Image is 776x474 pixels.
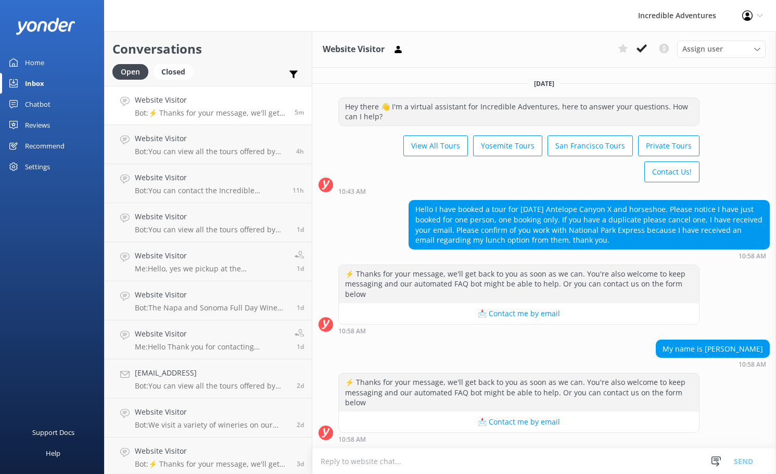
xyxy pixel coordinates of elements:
div: Oct 06 2025 09:58am (UTC -07:00) America/Los_Angeles [338,327,699,334]
div: ⚡ Thanks for your message, we'll get back to you as soon as we can. You're also welcome to keep m... [339,373,699,411]
h4: Website Visitor [135,133,288,144]
strong: 10:43 AM [338,189,366,195]
strong: 10:58 AM [739,361,766,368]
h3: Website Visitor [323,43,385,56]
p: Bot: You can contact the Incredible Adventures team at [PHONE_NUMBER], or by emailing [EMAIL_ADDR... [135,186,285,195]
h4: Website Visitor [135,94,287,106]
span: Oct 06 2025 09:58am (UTC -07:00) America/Los_Angeles [295,108,304,117]
div: Hello I have booked a tour for [DATE] Antelope Canyon X and horseshoe. Please notice I have just ... [409,201,769,248]
p: Me: Hello, yes we pickup at the [GEOGRAPHIC_DATA] for our [GEOGRAPHIC_DATA] Tours. [135,264,287,273]
p: Bot: You can view all the tours offered by Incredible Adventures at the following link: [URL][DOM... [135,147,288,156]
p: Me: Hello Thank you for contacting Incredible Adventures. Right now instead of [PERSON_NAME][GEOG... [135,342,287,352]
div: Help [46,443,60,464]
button: Private Tours [638,135,699,156]
a: Website VisitorBot:The Napa and Sonoma Full Day Wine Tasting Tour is 8 hours long. It provides do... [105,281,312,320]
a: Website VisitorBot:⚡ Thanks for your message, we'll get back to you as soon as we can. You're als... [105,86,312,125]
span: Oct 03 2025 07:02pm (UTC -07:00) America/Los_Angeles [297,420,304,429]
h2: Conversations [112,39,304,59]
div: Closed [154,64,193,80]
p: Bot: You can view all the tours offered by Incredible Adventures at the following link: [URL][DOM... [135,381,289,391]
span: Oct 04 2025 08:28am (UTC -07:00) America/Los_Angeles [297,381,304,390]
div: Inbox [25,73,44,94]
strong: 10:58 AM [338,328,366,334]
div: Home [25,52,44,73]
div: Hey there 👋 I'm a virtual assistant for Incredible Adventures, here to answer your questions. How... [339,98,699,126]
div: Oct 06 2025 09:43am (UTC -07:00) America/Los_Angeles [338,188,699,195]
span: Oct 02 2025 08:23pm (UTC -07:00) America/Los_Angeles [297,459,304,468]
h4: [EMAIL_ADDRESS] [135,367,289,379]
div: Open [112,64,148,80]
div: Assign User [677,41,766,57]
strong: 10:58 AM [739,253,766,259]
div: Oct 06 2025 09:58am (UTC -07:00) America/Los_Angeles [656,360,770,368]
p: Bot: The Napa and Sonoma Full Day Wine Tasting Tour is 8 hours long. It provides door-to-door ser... [135,303,289,313]
button: Yosemite Tours [473,135,542,156]
div: Settings [25,156,50,177]
strong: 10:58 AM [338,436,366,443]
a: Closed [154,66,198,77]
span: [DATE] [528,79,561,88]
span: Oct 04 2025 11:05am (UTC -07:00) America/Los_Angeles [297,342,304,351]
img: yonder-white-logo.png [16,18,75,35]
a: Open [112,66,154,77]
button: View All Tours [403,135,468,156]
h4: Website Visitor [135,250,287,261]
button: 📩 Contact me by email [339,411,699,432]
div: Oct 06 2025 09:58am (UTC -07:00) America/Los_Angeles [338,435,699,443]
a: Website VisitorBot:You can view all the tours offered by Incredible Adventures at the following l... [105,125,312,164]
span: Oct 04 2025 06:10pm (UTC -07:00) America/Los_Angeles [297,225,304,234]
a: Website VisitorBot:We visit a variety of wineries on our tours in [GEOGRAPHIC_DATA] and [GEOGRAPH... [105,398,312,438]
button: Contact Us! [644,161,699,182]
p: Bot: We visit a variety of wineries on our tours in [GEOGRAPHIC_DATA] and [GEOGRAPHIC_DATA], depe... [135,420,289,430]
p: Bot: You can view all the tours offered by Incredible Adventures at this link: [URL][DOMAIN_NAME]. [135,225,289,234]
a: Website VisitorMe:Hello Thank you for contacting Incredible Adventures. Right now instead of [PER... [105,320,312,359]
div: Reviews [25,115,50,135]
h4: Website Visitor [135,211,289,222]
p: Bot: ⚡ Thanks for your message, we'll get back to you as soon as we can. You're also welcome to k... [135,459,289,469]
h4: Website Visitor [135,289,289,301]
h4: Website Visitor [135,445,289,457]
h4: Website Visitor [135,328,287,340]
div: Recommend [25,135,65,156]
button: San Francisco Tours [548,135,633,156]
span: Oct 05 2025 10:53pm (UTC -07:00) America/Los_Angeles [292,186,304,195]
span: Oct 04 2025 12:20pm (UTC -07:00) America/Los_Angeles [297,303,304,312]
span: Oct 06 2025 05:12am (UTC -07:00) America/Los_Angeles [296,147,304,156]
h4: Website Visitor [135,172,285,183]
div: Chatbot [25,94,50,115]
span: Assign user [682,43,723,55]
p: Bot: ⚡ Thanks for your message, we'll get back to you as soon as we can. You're also welcome to k... [135,108,287,118]
a: [EMAIL_ADDRESS]Bot:You can view all the tours offered by Incredible Adventures at the following l... [105,359,312,398]
div: Oct 06 2025 09:58am (UTC -07:00) America/Los_Angeles [409,252,770,259]
span: Oct 04 2025 04:35pm (UTC -07:00) America/Los_Angeles [297,264,304,273]
a: Website VisitorBot:You can view all the tours offered by Incredible Adventures at this link: [URL... [105,203,312,242]
a: Website VisitorBot:You can contact the Incredible Adventures team at [PHONE_NUMBER], or by emaili... [105,164,312,203]
div: Support Docs [32,422,74,443]
a: Website VisitorMe:Hello, yes we pickup at the [GEOGRAPHIC_DATA] for our [GEOGRAPHIC_DATA] Tours.1d [105,242,312,281]
div: ⚡ Thanks for your message, we'll get back to you as soon as we can. You're also welcome to keep m... [339,265,699,303]
h4: Website Visitor [135,406,289,418]
div: My name is [PERSON_NAME] [656,340,769,358]
button: 📩 Contact me by email [339,303,699,324]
